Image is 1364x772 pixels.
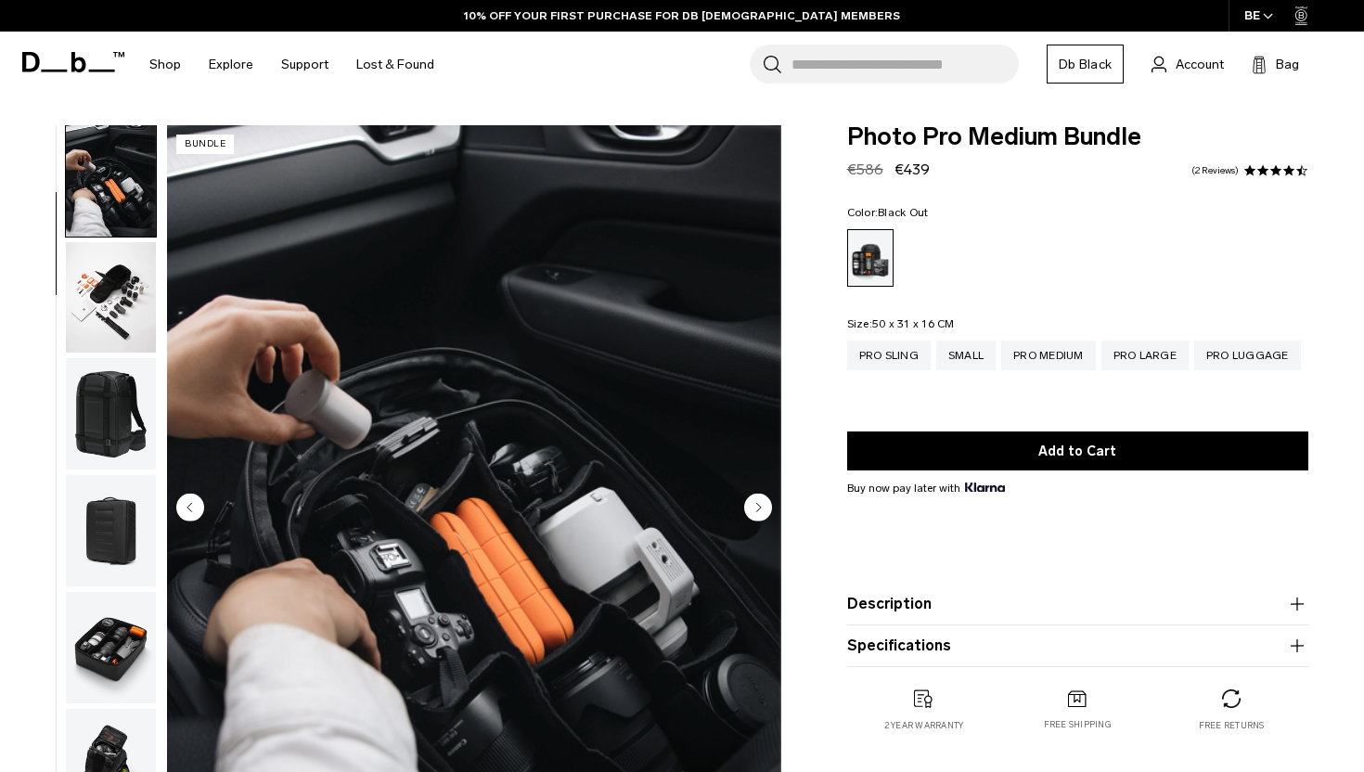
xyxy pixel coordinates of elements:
[176,135,234,154] p: Bundle
[66,592,156,703] img: Photo Pro Medium Bundle
[1176,55,1224,74] span: Account
[65,591,157,704] button: Photo Pro Medium Bundle
[66,242,156,354] img: Photo Pro Medium Bundle
[65,474,157,587] button: Photo Pro Medium Bundle
[847,161,883,178] s: €586
[1044,718,1112,731] p: Free shipping
[965,482,1005,492] img: {"height" => 20, "alt" => "Klarna"}
[1199,719,1265,732] p: Free returns
[1101,341,1189,370] a: Pro Large
[936,341,996,370] a: Small
[847,341,931,370] a: Pro Sling
[66,475,156,586] img: Photo Pro Medium Bundle
[1152,53,1224,75] a: Account
[464,7,900,24] a: 10% OFF YOUR FIRST PURCHASE FOR DB [DEMOGRAPHIC_DATA] MEMBERS
[65,124,157,238] button: Photo Pro Medium Bundle
[66,125,156,237] img: Photo Pro Medium Bundle
[65,241,157,354] button: Photo Pro Medium Bundle
[281,32,328,97] a: Support
[356,32,434,97] a: Lost & Found
[847,207,929,218] legend: Color:
[872,317,955,330] span: 50 x 31 x 16 CM
[1191,166,1239,175] a: 2 reviews
[149,32,181,97] a: Shop
[847,229,894,287] a: Black Out
[884,719,964,732] p: 2 year warranty
[135,32,448,97] nav: Main Navigation
[176,493,204,524] button: Previous slide
[65,357,157,470] button: Photo Pro Medium Bundle
[66,358,156,470] img: Photo Pro Medium Bundle
[847,593,1308,615] button: Description
[847,125,1308,149] span: Photo Pro Medium Bundle
[878,206,928,219] span: Black Out
[847,635,1308,657] button: Specifications
[1047,45,1124,84] a: Db Black
[847,431,1308,470] button: Add to Cart
[1252,53,1299,75] button: Bag
[847,480,1005,496] span: Buy now pay later with
[847,318,955,329] legend: Size:
[894,161,930,178] span: €439
[744,493,772,524] button: Next slide
[209,32,253,97] a: Explore
[1001,341,1096,370] a: Pro Medium
[1276,55,1299,74] span: Bag
[1194,341,1301,370] a: Pro Luggage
